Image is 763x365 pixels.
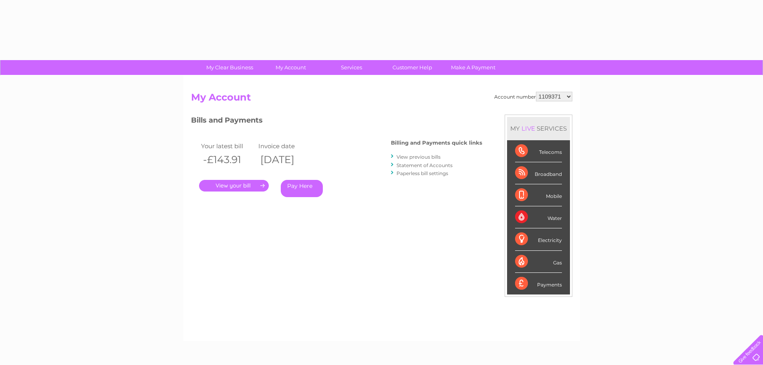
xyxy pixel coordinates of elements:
div: Mobile [515,184,562,206]
a: Customer Help [379,60,445,75]
h4: Billing and Payments quick links [391,140,482,146]
div: Account number [494,92,572,101]
a: Make A Payment [440,60,506,75]
a: Pay Here [281,180,323,197]
div: Payments [515,273,562,294]
div: Water [515,206,562,228]
div: Telecoms [515,140,562,162]
div: MY SERVICES [507,117,570,140]
a: Paperless bill settings [397,170,448,176]
a: View previous bills [397,154,441,160]
th: [DATE] [256,151,314,168]
th: -£143.91 [199,151,257,168]
div: LIVE [520,125,537,132]
div: Broadband [515,162,562,184]
a: Statement of Accounts [397,162,453,168]
a: . [199,180,269,192]
h2: My Account [191,92,572,107]
a: My Account [258,60,324,75]
a: Services [318,60,385,75]
h3: Bills and Payments [191,115,482,129]
div: Electricity [515,228,562,250]
a: My Clear Business [197,60,263,75]
td: Invoice date [256,141,314,151]
td: Your latest bill [199,141,257,151]
div: Gas [515,251,562,273]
